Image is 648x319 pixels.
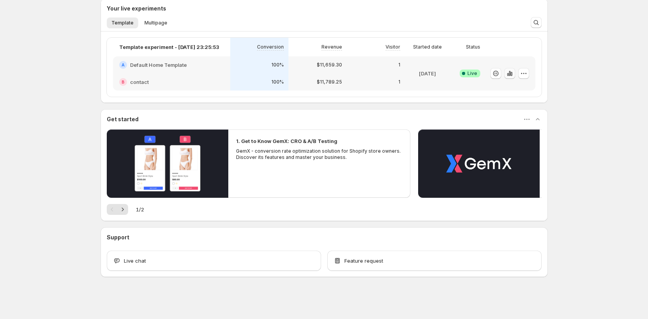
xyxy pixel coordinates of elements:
h2: contact [130,78,149,86]
h2: A [122,63,125,67]
p: Started date [413,44,442,50]
p: Revenue [321,44,342,50]
p: 100% [271,79,284,85]
p: 1 [398,79,400,85]
p: Conversion [257,44,284,50]
p: [DATE] [419,70,436,77]
button: Next [117,204,128,215]
p: GemX - conversion rate optimization solution for Shopify store owners. Discover its features and ... [236,148,403,160]
p: Status [466,44,480,50]
p: Visitor [386,44,400,50]
span: Feature request [344,257,383,265]
h2: B [122,80,125,84]
button: Play video [107,129,228,198]
p: 100% [271,62,284,68]
h3: Your live experiments [107,5,166,12]
h3: Support [107,234,129,241]
h3: Get started [107,115,139,123]
p: Template experiment - [DATE] 23:25:53 [119,43,219,51]
span: Template [111,20,134,26]
nav: Pagination [107,204,128,215]
button: Play video [418,129,540,198]
span: 1 / 2 [136,206,144,213]
span: Multipage [144,20,167,26]
h2: Default Home Template [130,61,187,69]
button: Search and filter results [531,17,542,28]
p: $11,789.25 [317,79,342,85]
span: Live [467,70,477,77]
h2: 1. Get to Know GemX: CRO & A/B Testing [236,137,337,145]
p: $11,659.30 [317,62,342,68]
p: 1 [398,62,400,68]
span: Live chat [124,257,146,265]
